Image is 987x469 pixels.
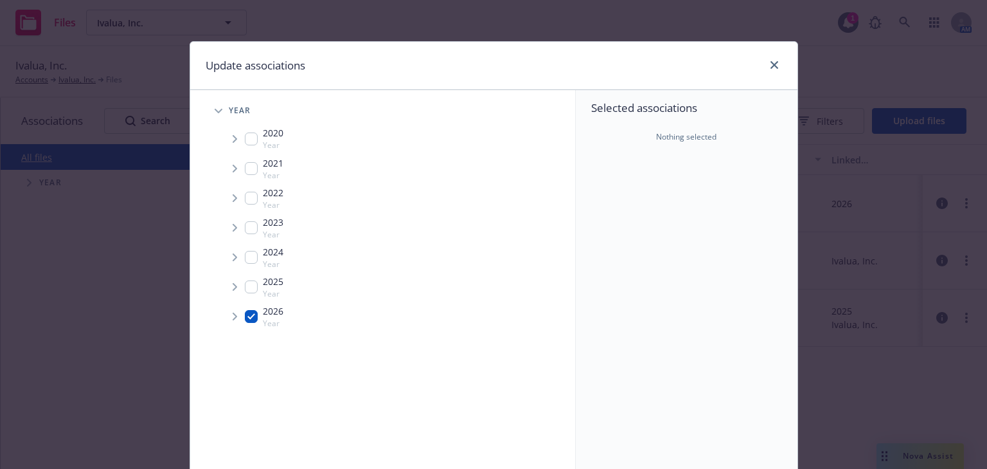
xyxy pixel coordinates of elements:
span: 2024 [263,245,283,259]
span: 2025 [263,275,283,288]
span: 2023 [263,216,283,229]
span: 2020 [263,126,283,140]
span: Year [263,140,283,151]
span: Year [263,318,283,329]
span: 2026 [263,304,283,318]
span: Selected associations [591,100,782,116]
span: Nothing selected [656,131,716,143]
span: Year [263,288,283,299]
div: Tree Example [190,98,575,331]
span: 2022 [263,186,283,199]
span: Year [263,259,283,270]
a: close [767,57,782,73]
span: Year [229,107,251,115]
span: Year [263,199,283,210]
span: Year [263,170,283,181]
span: Year [263,229,283,240]
span: 2021 [263,156,283,170]
h1: Update associations [206,57,305,74]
